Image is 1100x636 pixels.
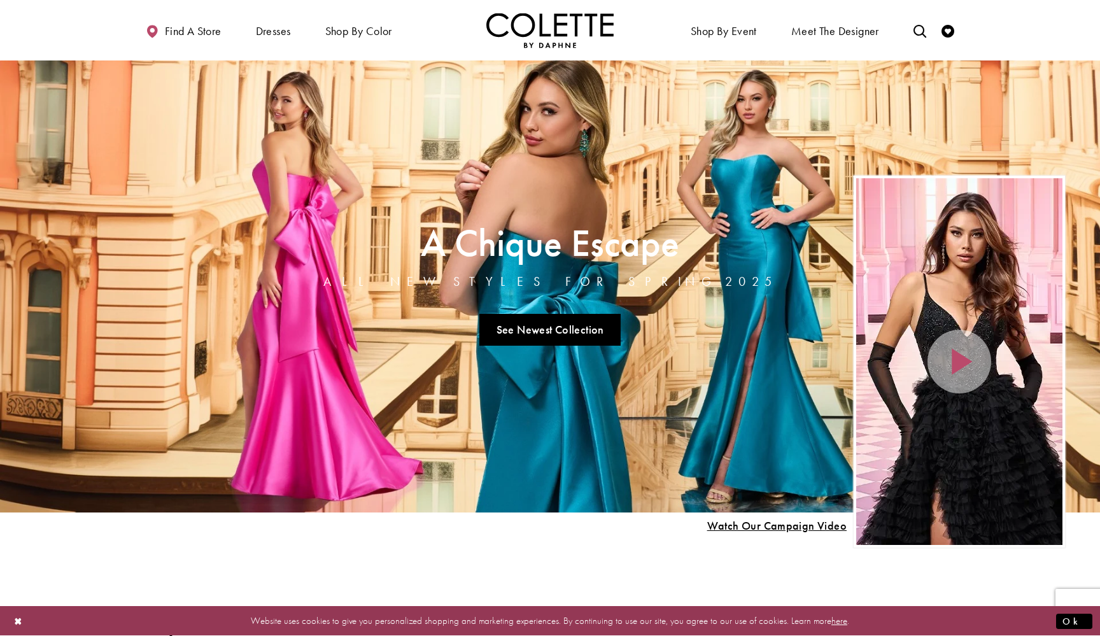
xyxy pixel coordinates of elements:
[687,13,760,48] span: Shop By Event
[791,25,879,38] span: Meet the designer
[910,13,929,48] a: Toggle search
[479,314,621,346] a: See Newest Collection A Chique Escape All New Styles For Spring 2025
[8,610,29,632] button: Close Dialog
[486,13,614,48] img: Colette by Daphne
[691,25,757,38] span: Shop By Event
[831,614,847,627] a: here
[1056,613,1092,629] button: Submit Dialog
[707,519,847,532] span: Play Slide #15 Video
[165,25,222,38] span: Find a store
[938,13,957,48] a: Check Wishlist
[788,13,882,48] a: Meet the designer
[143,13,224,48] a: Find a store
[92,612,1008,630] p: Website uses cookies to give you personalized shopping and marketing experiences. By continuing t...
[256,25,291,38] span: Dresses
[325,25,392,38] span: Shop by color
[253,13,294,48] span: Dresses
[322,13,395,48] span: Shop by color
[320,309,780,351] ul: Slider Links
[486,13,614,48] a: Visit Home Page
